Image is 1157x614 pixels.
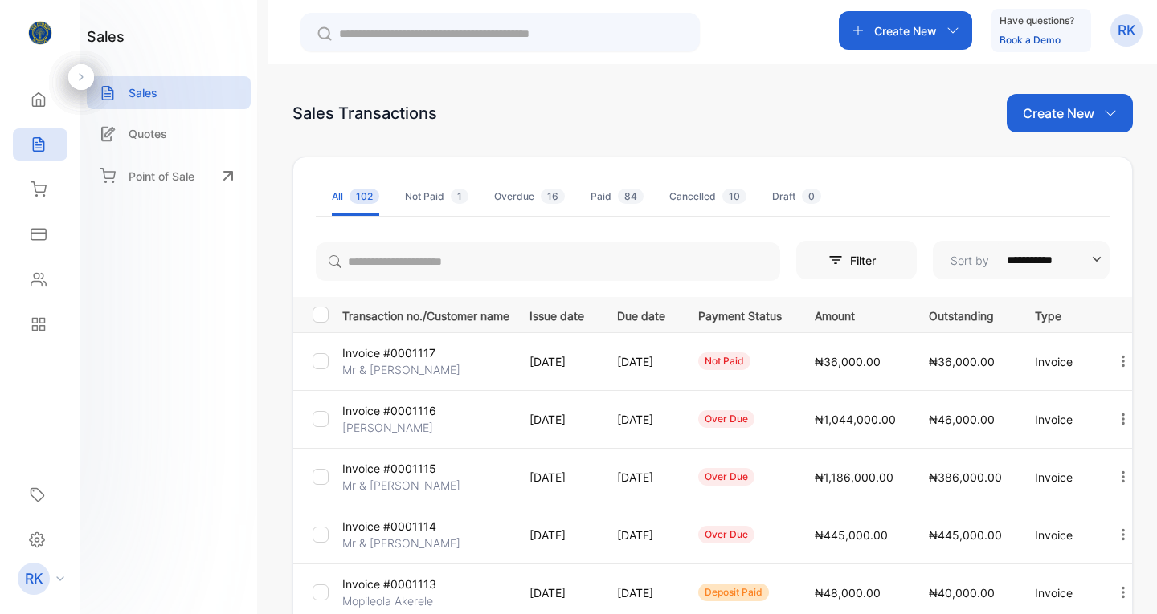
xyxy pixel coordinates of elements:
p: Mr & [PERSON_NAME] [342,361,460,378]
p: Invoice [1035,353,1082,370]
div: Overdue [494,189,565,204]
span: 84 [618,189,644,204]
img: logo [28,21,52,45]
p: Create New [874,22,937,39]
p: Mopileola Akerele [342,592,433,609]
span: ₦36,000.00 [929,355,995,368]
button: Create New [839,11,972,50]
p: [DATE] [617,469,665,486]
p: Sales [129,84,157,101]
p: Have questions? [1000,13,1074,29]
p: Payment Status [698,304,782,324]
div: Not Paid [405,189,468,204]
p: Type [1035,304,1082,324]
p: Invoice #0001114 [342,518,436,535]
a: Book a Demo [1000,34,1061,46]
button: Create New [1007,94,1133,132]
p: [DATE] [529,411,584,428]
p: Mr & [PERSON_NAME] [342,535,460,551]
span: ₦445,000.00 [815,528,888,542]
p: Point of Sale [129,168,194,185]
p: Invoice [1035,469,1082,486]
div: deposit paid [698,584,769,601]
button: RK [1110,11,1143,50]
div: over due [698,468,754,486]
span: ₦46,000.00 [929,413,995,426]
span: 16 [541,189,565,204]
p: [DATE] [617,584,665,601]
span: ₦1,186,000.00 [815,470,893,484]
div: All [332,189,379,204]
p: Quotes [129,125,167,142]
h1: sales [87,26,125,47]
p: [DATE] [617,411,665,428]
p: Invoice #0001116 [342,402,436,419]
div: Draft [772,189,821,204]
p: Transaction no./Customer name [342,304,509,324]
p: [DATE] [529,353,584,370]
div: Sales Transactions [292,101,437,125]
a: Quotes [87,117,251,150]
p: RK [1118,20,1136,41]
p: Invoice #0001115 [342,460,436,477]
a: Point of Sale [87,158,251,193]
p: Issue date [529,304,584,324]
p: [PERSON_NAME] [342,419,433,436]
span: ₦48,000.00 [815,586,881,600]
p: Invoice #0001117 [342,344,435,361]
p: Invoice #0001113 [342,575,436,592]
p: Invoice [1035,584,1082,601]
p: Due date [617,304,665,324]
span: ₦1,044,000.00 [815,413,896,426]
div: Cancelled [669,189,746,204]
div: Paid [591,189,644,204]
p: [DATE] [529,469,584,486]
p: [DATE] [617,353,665,370]
p: Create New [1023,104,1094,123]
p: Invoice [1035,411,1082,428]
span: ₦40,000.00 [929,586,995,600]
span: ₦386,000.00 [929,470,1002,484]
span: 10 [722,189,746,204]
p: Amount [815,304,896,324]
span: ₦36,000.00 [815,355,881,368]
p: Outstanding [929,304,1002,324]
div: over due [698,410,754,428]
a: Sales [87,76,251,109]
p: Invoice [1035,527,1082,543]
button: Sort by [933,241,1110,279]
span: 102 [350,189,379,204]
p: Sort by [951,252,989,269]
p: Mr & [PERSON_NAME] [342,477,460,494]
span: 1 [451,189,468,204]
span: ₦445,000.00 [929,528,1002,542]
p: [DATE] [617,527,665,543]
p: [DATE] [529,584,584,601]
p: [DATE] [529,527,584,543]
p: RK [25,568,43,589]
div: not paid [698,352,750,370]
span: 0 [802,189,821,204]
div: over due [698,526,754,543]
